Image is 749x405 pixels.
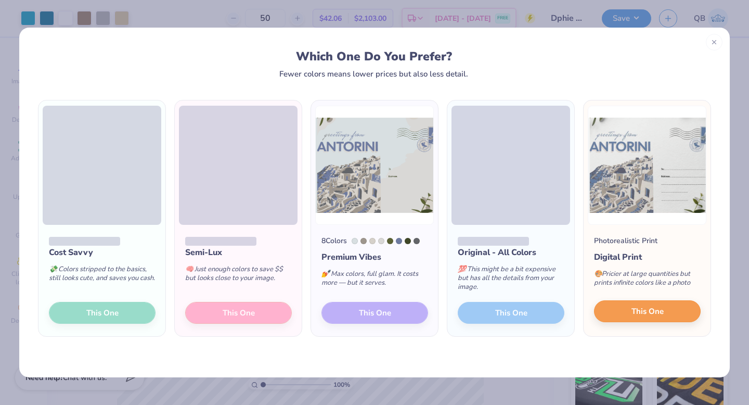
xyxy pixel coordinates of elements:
[49,259,156,293] div: Colors stripped to the basics, still looks cute, and saves you cash.
[352,238,358,244] div: 7541 C
[49,246,156,259] div: Cost Savvy
[631,306,664,318] span: This One
[594,269,602,279] span: 🎨
[405,238,411,244] div: 5743 C
[458,246,564,259] div: Original - All Colors
[369,238,376,244] div: Warm Gray 1 C
[48,49,701,64] div: Which One Do You Prefer?
[321,263,428,298] div: Max colors, full glam. It costs more — but it serves.
[360,238,367,244] div: Black 0961 C
[185,264,193,274] span: 🧠
[594,300,701,322] button: This One
[321,235,347,246] div: 8 Colors
[458,264,466,274] span: 💯
[185,259,292,293] div: Just enough colors to save $$ but looks close to your image.
[594,235,657,246] div: Photorealistic Print
[279,70,468,78] div: Fewer colors means lower prices but also less detail.
[594,263,701,298] div: Pricier at large quantities but prints infinite colors like a photo
[387,238,393,244] div: 7498 C
[594,251,701,263] div: Digital Print
[185,246,292,259] div: Semi-Lux
[396,238,402,244] div: 7667 C
[315,106,434,225] img: 8 color option
[414,238,420,244] div: Cool Gray 10 C
[321,251,428,263] div: Premium Vibes
[458,259,564,302] div: This might be a bit expensive but has all the details from your image.
[588,106,706,225] img: Photorealistic preview
[378,238,384,244] div: Cool Gray 1 C
[321,269,330,279] span: 💅
[49,264,57,274] span: 💸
